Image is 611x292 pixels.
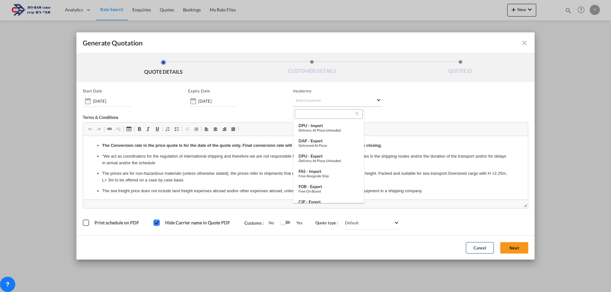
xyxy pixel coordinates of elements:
div: DAP - export [298,138,359,143]
p: "We act as coordinators for the regulation of international shipping and therefore we are not res... [19,17,426,31]
div: Free on Board [298,189,359,193]
div: Delivery at Place Unloaded [298,128,359,132]
p: The sea freight price does not include land freight expenses abroad and/or other expenses abroad,... [19,52,426,58]
strong: The Conversion rate in the price quote is for the date of the quote only. Final conversion rate w... [19,7,299,12]
md-icon: icon-magnify [355,111,360,116]
div: DPU - export [298,153,359,159]
div: FAS - import [298,169,359,174]
div: Delivered at Place [298,143,359,147]
div: CIP - export [298,199,359,204]
div: Free Alongside Ship [298,174,359,178]
p: The prices are for non-hazardous materials (unless otherwise stated), the prices refer to shipmen... [19,34,426,48]
div: Delivery at Place Unloaded [298,159,359,163]
p: The sea transport prices are subject to the prices of the shipping companies and may change accor... [19,63,426,69]
div: DPU - import [298,123,359,128]
div: FOB - export [298,184,359,189]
